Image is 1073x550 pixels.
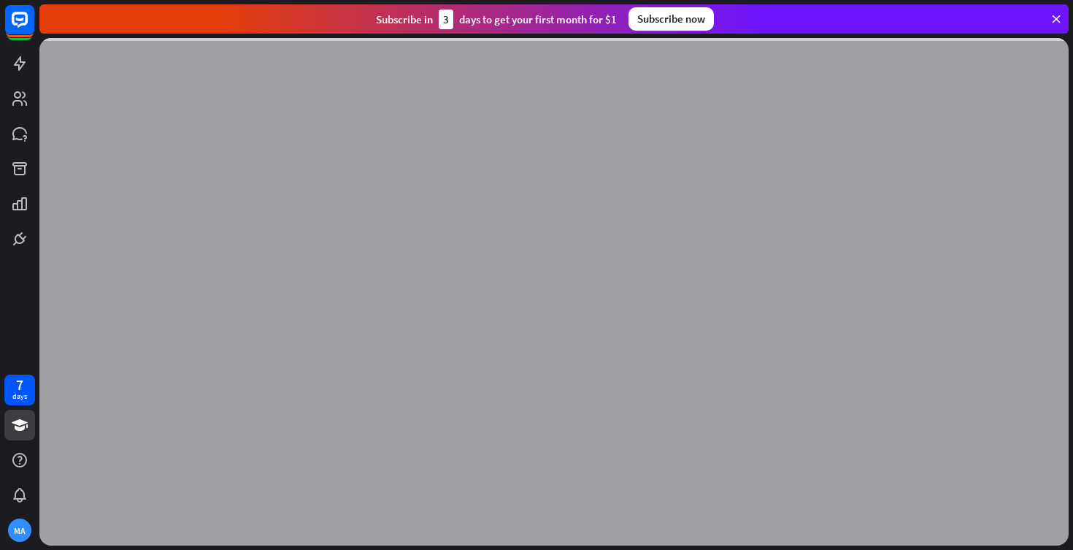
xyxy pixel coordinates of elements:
div: Subscribe in days to get your first month for $1 [376,9,617,29]
a: 7 days [4,375,35,405]
div: MA [8,519,31,542]
div: days [12,392,27,402]
div: Subscribe now [628,7,714,31]
div: 3 [439,9,453,29]
div: 7 [16,378,23,392]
